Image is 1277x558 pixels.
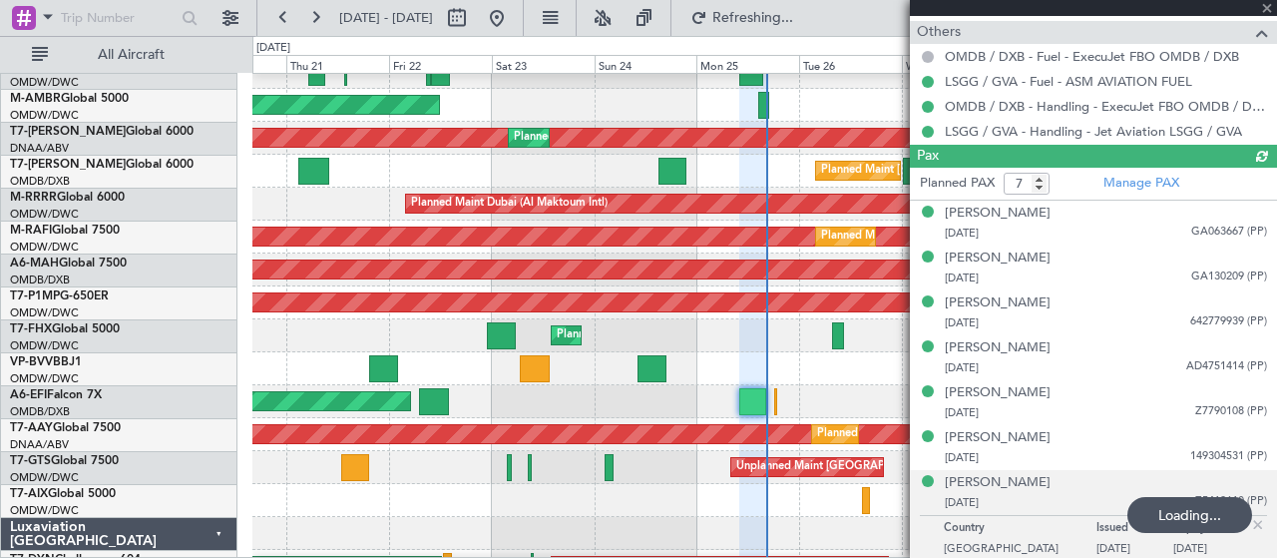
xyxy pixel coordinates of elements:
[10,356,82,368] a: VP-BVVBBJ1
[22,39,216,71] button: All Aircraft
[10,338,79,353] a: OMDW/DWC
[711,11,795,25] span: Refreshing...
[10,240,79,255] a: OMDW/DWC
[10,225,52,237] span: M-RAFI
[10,290,109,302] a: T7-P1MPG-650ER
[10,455,51,467] span: T7-GTS
[10,126,126,138] span: T7-[PERSON_NAME]
[821,156,1154,186] div: Planned Maint [GEOGRAPHIC_DATA] ([GEOGRAPHIC_DATA] Intl)
[10,488,48,500] span: T7-AIX
[799,55,902,73] div: Tue 26
[10,371,79,386] a: OMDW/DWC
[10,503,79,518] a: OMDW/DWC
[10,389,47,401] span: A6-EFI
[10,422,121,434] a: T7-AAYGlobal 7500
[821,222,1018,252] div: Planned Maint Dubai (Al Maktoum Intl)
[10,323,120,335] a: T7-FHXGlobal 5000
[10,174,70,189] a: OMDB/DXB
[595,55,697,73] div: Sun 24
[389,55,492,73] div: Fri 22
[10,207,79,222] a: OMDW/DWC
[817,419,1014,449] div: Planned Maint Dubai (Al Maktoum Intl)
[492,55,595,73] div: Sat 23
[61,3,176,33] input: Trip Number
[10,192,57,204] span: M-RRRR
[681,2,801,34] button: Refreshing...
[52,48,211,62] span: All Aircraft
[339,9,433,27] span: [DATE] - [DATE]
[10,404,70,419] a: OMDB/DXB
[10,488,116,500] a: T7-AIXGlobal 5000
[10,225,120,237] a: M-RAFIGlobal 7500
[10,93,61,105] span: M-AMBR
[286,55,389,73] div: Thu 21
[10,108,79,123] a: OMDW/DWC
[10,305,79,320] a: OMDW/DWC
[10,422,53,434] span: T7-AAY
[10,323,52,335] span: T7-FHX
[10,93,129,105] a: M-AMBRGlobal 5000
[10,389,102,401] a: A6-EFIFalcon 7X
[10,75,79,90] a: OMDW/DWC
[10,273,70,287] a: OMDB/DXB
[514,123,710,153] div: Planned Maint Dubai (Al Maktoum Intl)
[411,189,608,219] div: Planned Maint Dubai (Al Maktoum Intl)
[557,320,871,350] div: Planned Maint [GEOGRAPHIC_DATA] ([GEOGRAPHIC_DATA])
[10,159,194,171] a: T7-[PERSON_NAME]Global 6000
[10,356,53,368] span: VP-BVV
[10,126,194,138] a: T7-[PERSON_NAME]Global 6000
[10,455,119,467] a: T7-GTSGlobal 7500
[10,437,69,452] a: DNAA/ABV
[1127,497,1252,533] div: Loading...
[10,258,127,270] a: A6-MAHGlobal 7500
[902,55,1005,73] div: Wed 27
[10,159,126,171] span: T7-[PERSON_NAME]
[256,40,290,57] div: [DATE]
[10,141,69,156] a: DNAA/ABV
[10,290,60,302] span: T7-P1MP
[696,55,799,73] div: Mon 25
[10,258,59,270] span: A6-MAH
[736,452,985,482] div: Unplanned Maint [GEOGRAPHIC_DATA] (Seletar)
[10,470,79,485] a: OMDW/DWC
[10,192,125,204] a: M-RRRRGlobal 6000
